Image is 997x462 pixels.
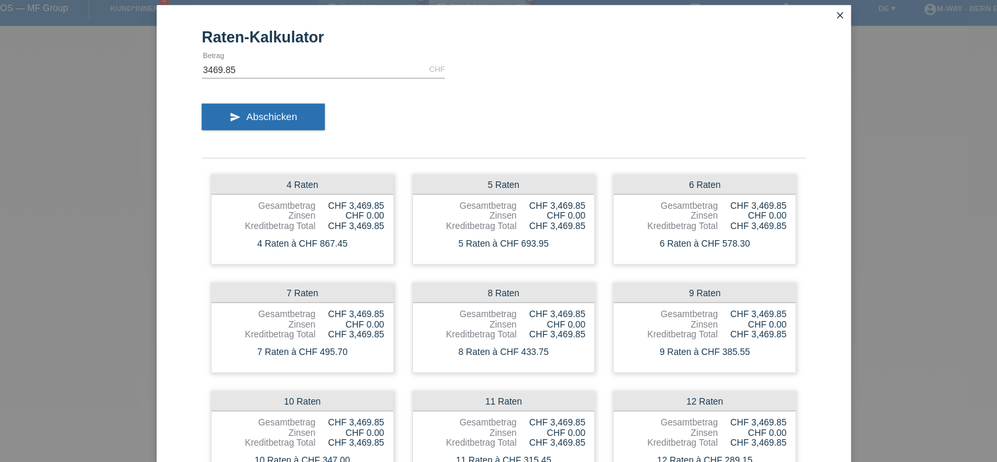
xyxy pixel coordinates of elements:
div: 12 Raten à CHF 289.15 [602,433,773,450]
div: 7 Raten à CHF 495.70 [224,331,395,348]
div: 11 Raten [413,377,584,395]
div: 5 Raten [413,173,584,191]
h1: Raten-Kalkulator [215,35,782,52]
div: CHF 3,469.85 [510,216,575,226]
div: CHF 3,469.85 [699,420,764,429]
div: Zinsen [422,410,511,420]
div: Kreditbetrag Total [232,420,322,429]
div: CHF 0.00 [510,308,575,318]
div: 9 Raten à CHF 385.55 [602,331,773,348]
div: 6 Raten [602,173,773,191]
button: send Abschicken [215,106,330,131]
div: 7 Raten [224,275,395,293]
div: Zinsen [610,308,699,318]
div: CHF 0.00 [699,410,764,420]
div: CHF 3,469.85 [322,298,386,308]
div: 9 Raten [602,275,773,293]
div: Zinsen [232,206,322,216]
div: Gesamtbetrag [232,298,322,308]
div: CHF 3,469.85 [322,196,386,206]
div: Zinsen [422,308,511,318]
i: close [809,18,820,28]
div: 4 Raten [224,173,395,191]
div: CHF 0.00 [322,308,386,318]
div: Zinsen [422,206,511,216]
div: CHF 3,469.85 [510,400,575,410]
div: CHF 3,469.85 [510,420,575,429]
div: Kreditbetrag Total [610,420,699,429]
div: Gesamtbetrag [232,400,322,410]
div: CHF 3,469.85 [510,318,575,328]
div: Gesamtbetrag [610,196,699,206]
div: CHF 0.00 [322,410,386,420]
a: close [806,16,823,31]
span: Abschicken [256,113,304,123]
div: CHF 3,469.85 [322,318,386,328]
div: CHF 0.00 [510,410,575,420]
div: CHF 0.00 [699,206,764,216]
div: 11 Raten à CHF 315.45 [413,433,584,450]
div: CHF 0.00 [699,308,764,318]
div: Gesamtbetrag [610,298,699,308]
div: Gesamtbetrag [422,196,511,206]
div: CHF 0.00 [322,206,386,216]
div: CHF 3,469.85 [699,216,764,226]
div: 10 Raten [224,377,395,395]
div: Zinsen [610,410,699,420]
div: Gesamtbetrag [422,298,511,308]
div: CHF 3,469.85 [322,420,386,429]
div: Zinsen [232,410,322,420]
div: 10 Raten à CHF 347.00 [224,433,395,450]
div: 12 Raten [602,377,773,395]
div: Kreditbetrag Total [232,318,322,328]
div: CHF [428,69,443,77]
div: CHF 3,469.85 [699,318,764,328]
div: Kreditbetrag Total [610,216,699,226]
div: Gesamtbetrag [422,400,511,410]
div: Gesamtbetrag [232,196,322,206]
div: 6 Raten à CHF 578.30 [602,229,773,246]
div: CHF 3,469.85 [322,400,386,410]
div: CHF 3,469.85 [699,196,764,206]
div: Kreditbetrag Total [422,318,511,328]
div: Gesamtbetrag [610,400,699,410]
div: 5 Raten à CHF 693.95 [413,229,584,246]
div: CHF 3,469.85 [510,298,575,308]
div: CHF 3,469.85 [699,400,764,410]
div: Kreditbetrag Total [610,318,699,328]
div: 8 Raten à CHF 433.75 [413,331,584,348]
div: Zinsen [232,308,322,318]
div: Zinsen [610,206,699,216]
div: Kreditbetrag Total [232,216,322,226]
div: CHF 3,469.85 [699,298,764,308]
div: CHF 3,469.85 [322,216,386,226]
div: 4 Raten à CHF 867.45 [224,229,395,246]
div: Kreditbetrag Total [422,216,511,226]
div: 8 Raten [413,275,584,293]
div: CHF 3,469.85 [510,196,575,206]
div: CHF 0.00 [510,206,575,216]
div: Kreditbetrag Total [422,420,511,429]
